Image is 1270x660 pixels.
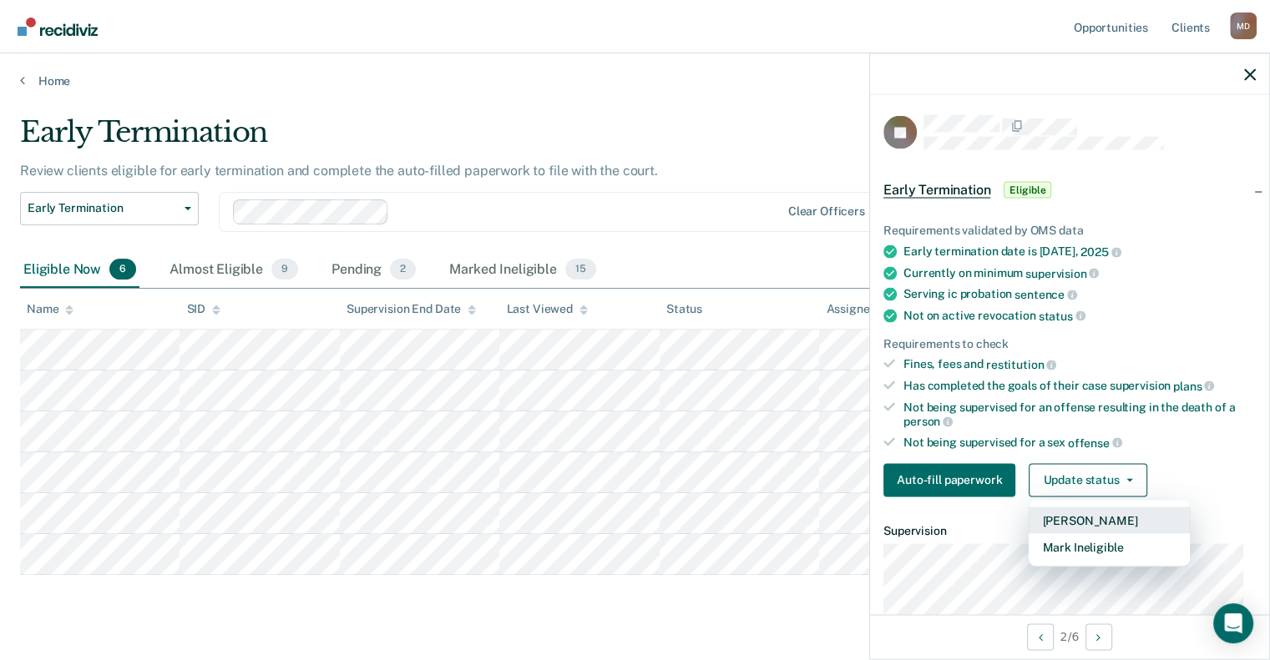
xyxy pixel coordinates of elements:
[28,201,178,215] span: Early Termination
[826,302,904,316] div: Assigned to
[883,463,1015,496] button: Auto-fill paperwork
[883,523,1256,537] dt: Supervision
[903,287,1256,302] div: Serving ic probation
[883,182,990,199] span: Early Termination
[271,259,298,280] span: 9
[166,252,301,289] div: Almost Eligible
[20,163,658,179] p: Review clients eligible for early termination and complete the auto-filled paperwork to file with...
[328,252,419,289] div: Pending
[903,378,1256,393] div: Has completed the goals of their case supervision
[883,224,1256,238] div: Requirements validated by OMS data
[1039,309,1085,322] span: status
[1080,244,1121,258] span: 2025
[20,115,973,163] div: Early Termination
[666,302,702,316] div: Status
[1213,603,1253,643] div: Open Intercom Messenger
[20,73,1250,88] a: Home
[1004,182,1051,199] span: Eligible
[903,415,953,428] span: person
[903,435,1256,450] div: Not being supervised for a sex
[20,252,139,289] div: Eligible Now
[1230,13,1257,39] div: M D
[1025,266,1099,280] span: supervision
[1173,379,1214,392] span: plans
[446,252,599,289] div: Marked Ineligible
[1230,13,1257,39] button: Profile dropdown button
[1029,533,1190,560] button: Mark Ineligible
[109,259,136,280] span: 6
[883,463,1022,496] a: Navigate to form link
[1085,623,1112,650] button: Next Opportunity
[18,18,98,36] img: Recidiviz
[1068,436,1122,449] span: offense
[1029,463,1146,496] button: Update status
[870,614,1269,658] div: 2 / 6
[903,308,1256,323] div: Not on active revocation
[903,357,1256,372] div: Fines, fees and
[903,244,1256,259] div: Early termination date is [DATE],
[1014,288,1077,301] span: sentence
[903,400,1256,428] div: Not being supervised for an offense resulting in the death of a
[903,265,1256,280] div: Currently on minimum
[186,302,220,316] div: SID
[788,204,865,219] div: Clear officers
[27,302,73,316] div: Name
[883,336,1256,350] div: Requirements to check
[870,164,1269,217] div: Early TerminationEligible
[347,302,476,316] div: Supervision End Date
[1027,623,1054,650] button: Previous Opportunity
[1029,506,1190,533] button: [PERSON_NAME]
[986,358,1056,371] span: restitution
[565,259,596,280] span: 15
[390,259,416,280] span: 2
[506,302,587,316] div: Last Viewed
